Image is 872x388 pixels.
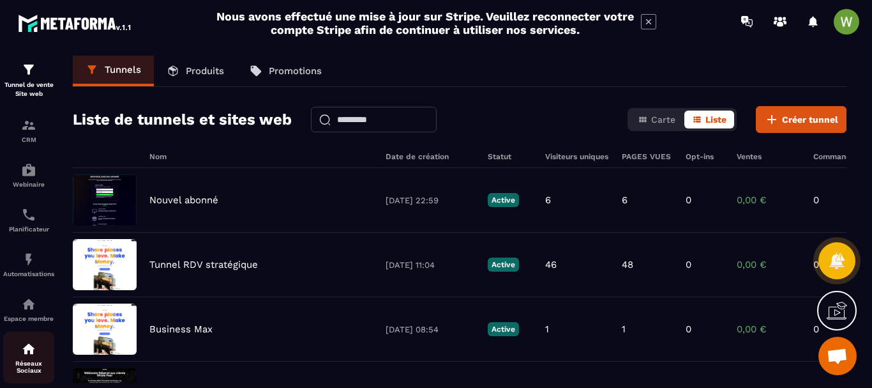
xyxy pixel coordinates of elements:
a: Promotions [237,56,335,86]
a: automationsautomationsWebinaire [3,153,54,198]
p: Planificateur [3,226,54,233]
p: 0 [686,259,691,270]
p: Automatisations [3,270,54,277]
h6: Commandes [813,152,859,161]
button: Carte [630,111,683,128]
a: automationsautomationsEspace membre [3,287,54,332]
p: Réseaux Sociaux [3,360,54,374]
img: logo [18,12,133,35]
img: scheduler [21,207,36,222]
p: 0 [813,323,852,335]
p: 0,00 € [737,259,801,270]
p: 1 [622,323,626,335]
h6: Statut [488,152,532,161]
p: 1 [545,323,549,335]
p: 0 [813,194,852,206]
a: social-networksocial-networkRéseaux Sociaux [3,332,54,384]
p: 0 [686,194,691,206]
p: Active [488,193,519,207]
p: Webinaire [3,181,54,188]
p: Business Max [149,323,213,335]
h6: Opt-ins [686,152,724,161]
a: Tunnels [73,56,154,86]
p: Espace membre [3,315,54,322]
p: Nouvel abonné [149,194,218,206]
p: Tunnels [105,64,141,75]
a: formationformationTunnel de vente Site web [3,52,54,108]
p: Promotions [269,65,322,77]
button: Créer tunnel [756,106,846,133]
button: Liste [684,111,734,128]
p: CRM [3,136,54,143]
img: social-network [21,341,36,357]
img: formation [21,62,36,77]
p: 0,00 € [737,194,801,206]
div: Ouvrir le chat [818,337,857,375]
p: Active [488,322,519,336]
img: automations [21,252,36,267]
img: formation [21,118,36,133]
p: [DATE] 08:54 [386,325,475,334]
p: Tunnel de vente Site web [3,81,54,98]
p: 0,00 € [737,323,801,335]
h6: Date de création [386,152,475,161]
p: Produits [186,65,224,77]
p: Tunnel RDV stratégique [149,259,258,270]
span: Créer tunnel [782,113,838,126]
p: 48 [622,259,633,270]
a: formationformationCRM [3,108,54,153]
img: image [73,304,137,355]
img: image [73,175,137,226]
h6: Ventes [737,152,801,161]
img: automations [21,162,36,178]
span: Liste [705,114,726,125]
h6: Visiteurs uniques [545,152,609,161]
h2: Liste de tunnels et sites web [73,107,292,132]
h2: Nous avons effectué une mise à jour sur Stripe. Veuillez reconnecter votre compte Stripe afin de ... [216,10,635,36]
p: 0 [813,259,852,270]
span: Carte [651,114,675,125]
img: image [73,239,137,290]
a: automationsautomationsAutomatisations [3,242,54,287]
p: 6 [545,194,551,206]
h6: PAGES VUES [622,152,673,161]
img: automations [21,297,36,312]
a: Produits [154,56,237,86]
p: [DATE] 11:04 [386,260,475,270]
p: 0 [686,323,691,335]
a: schedulerschedulerPlanificateur [3,198,54,242]
p: [DATE] 22:59 [386,196,475,205]
h6: Nom [149,152,373,161]
p: Active [488,258,519,272]
p: 46 [545,259,557,270]
p: 6 [622,194,628,206]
